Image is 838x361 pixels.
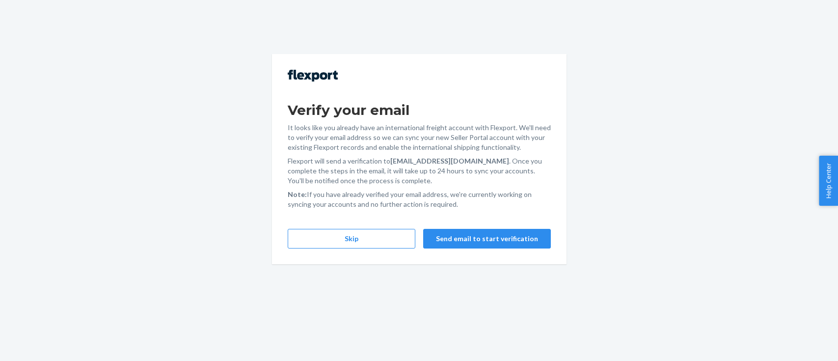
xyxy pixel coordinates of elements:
[288,123,551,152] p: It looks like you already have an international freight account with Flexport. We'll need to veri...
[288,70,338,82] img: Flexport logo
[819,156,838,206] button: Help Center
[288,190,307,198] strong: Note:
[288,101,551,119] h1: Verify your email
[390,157,509,165] strong: [EMAIL_ADDRESS][DOMAIN_NAME]
[288,190,551,209] p: If you have already verified your email address, we're currently working on syncing your accounts...
[288,229,415,249] button: Skip
[423,229,551,249] button: Send email to start verification
[288,156,551,186] p: Flexport will send a verification to . Once you complete the steps in the email, it will take up ...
